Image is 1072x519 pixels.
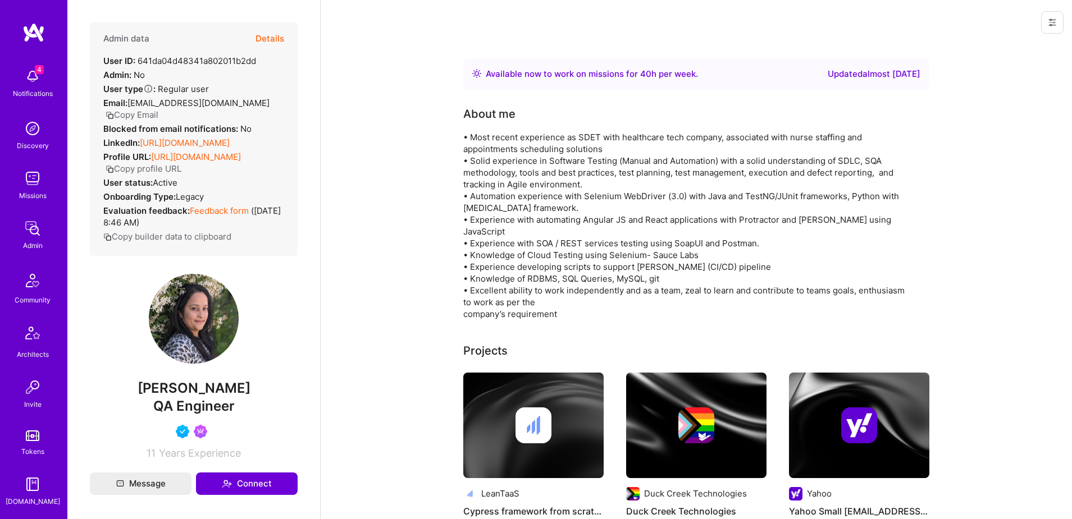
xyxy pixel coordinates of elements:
[103,69,145,81] div: No
[463,131,913,320] div: • Most recent experience as SDET with healthcare tech company, associated with nurse staffing and...
[116,480,124,488] i: icon Mail
[196,472,298,495] button: Connect
[35,65,44,74] span: 4
[21,445,44,457] div: Tokens
[103,151,151,162] strong: Profile URL:
[789,504,929,518] h4: Yahoo Small [EMAIL_ADDRESS] (Verizon Business Group)
[22,22,45,43] img: logo
[15,294,51,306] div: Community
[21,473,44,495] img: guide book
[21,117,44,140] img: discovery
[13,88,53,99] div: Notifications
[149,274,239,364] img: User Avatar
[256,22,284,55] button: Details
[103,177,153,188] strong: User status:
[90,472,191,495] button: Message
[789,487,802,500] img: Company logo
[841,407,877,443] img: Company logo
[153,398,235,414] span: QA Engineer
[828,67,920,81] div: Updated almost [DATE]
[151,151,241,162] a: [URL][DOMAIN_NAME]
[21,376,44,398] img: Invite
[24,398,42,410] div: Invite
[176,191,204,202] span: legacy
[190,205,249,216] a: Feedback form
[463,342,508,359] div: Projects
[17,348,49,360] div: Architects
[103,191,176,202] strong: Onboarding Type:
[21,167,44,190] img: teamwork
[103,70,131,80] strong: Admin:
[106,109,158,121] button: Copy Email
[626,504,767,518] h4: Duck Creek Technologies
[19,267,46,294] img: Community
[103,34,149,44] h4: Admin data
[90,380,298,397] span: [PERSON_NAME]
[481,488,519,499] div: LeanTaaS
[103,83,209,95] div: Regular user
[516,407,551,443] img: Company logo
[103,123,240,134] strong: Blocked from email notifications:
[472,69,481,78] img: Availability
[127,98,270,108] span: [EMAIL_ADDRESS][DOMAIN_NAME]
[103,55,256,67] div: 641da04d48341a802011b2dd
[26,430,39,441] img: tokens
[103,98,127,108] strong: Email:
[640,68,651,79] span: 40
[463,504,604,518] h4: Cypress framework from scratch for health tech growth startup
[463,373,604,478] img: cover
[23,240,43,251] div: Admin
[103,205,284,228] div: ( [DATE] 8:46 AM )
[807,488,832,499] div: Yahoo
[626,373,767,478] img: cover
[21,65,44,88] img: bell
[19,321,46,348] img: Architects
[678,407,714,443] img: Company logo
[17,140,49,151] div: Discovery
[789,373,929,478] img: cover
[159,447,241,459] span: Years Experience
[147,447,156,459] span: 11
[103,84,156,94] strong: User type :
[106,165,114,173] i: icon Copy
[486,67,698,81] div: Available now to work on missions for h per week .
[21,217,44,240] img: admin teamwork
[222,479,232,489] i: icon Connect
[103,205,190,216] strong: Evaluation feedback:
[463,105,516,122] div: About me
[103,233,112,241] i: icon Copy
[103,137,140,148] strong: LinkedIn:
[644,488,747,499] div: Duck Creek Technologies
[463,487,477,500] img: Company logo
[176,425,189,438] img: Vetted A.Teamer
[106,111,114,120] i: icon Copy
[626,487,640,500] img: Company logo
[103,231,231,242] button: Copy builder data to clipboard
[153,177,177,188] span: Active
[143,84,153,94] i: Help
[19,190,47,201] div: Missions
[103,56,135,66] strong: User ID:
[103,123,252,135] div: No
[140,137,230,148] a: [URL][DOMAIN_NAME]
[6,495,60,507] div: [DOMAIN_NAME]
[106,163,181,174] button: Copy profile URL
[194,425,207,438] img: Been on Mission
